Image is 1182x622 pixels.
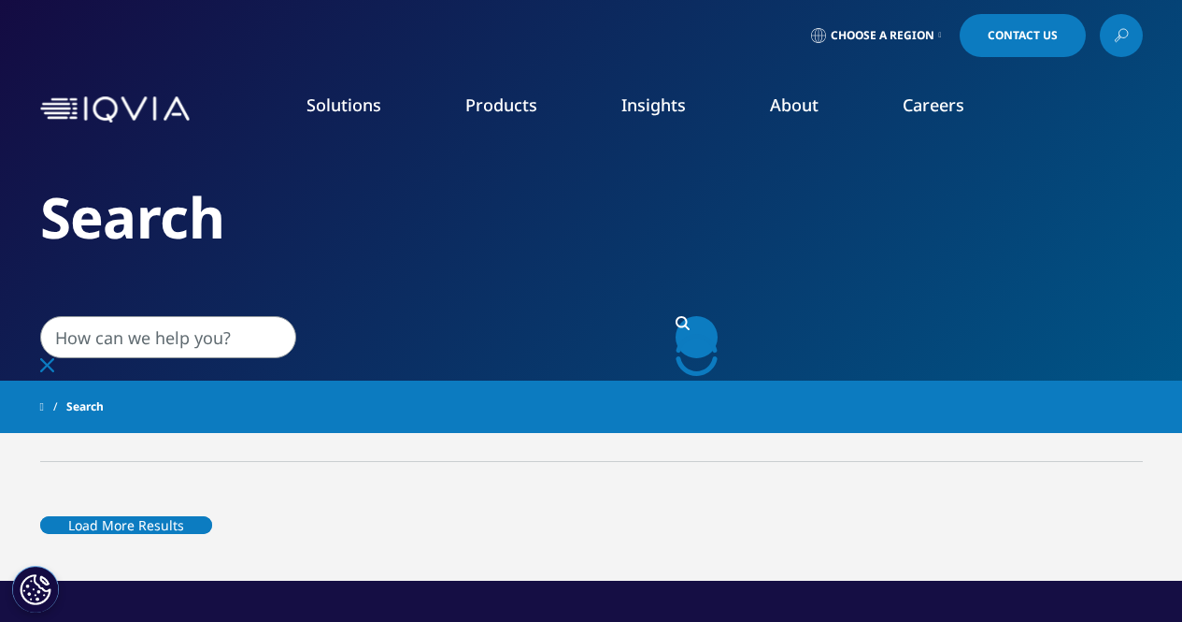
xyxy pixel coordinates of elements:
[676,334,718,376] svg: Loading
[676,316,718,358] a: Search
[40,358,769,376] div: Clear
[306,94,381,116] a: Solutions
[66,390,104,424] span: Search
[197,65,1143,153] nav: Primary
[960,14,1086,57] a: Contact Us
[12,566,59,613] button: Cookies Settings
[676,316,690,330] svg: Search
[621,94,686,116] a: Insights
[40,96,190,123] img: IQVIA Healthcare Information Technology and Pharma Clinical Research Company
[903,94,964,116] a: Careers
[40,182,1143,253] h2: Search
[988,30,1058,41] span: Contact Us
[831,28,934,43] span: Choose a Region
[40,316,296,358] input: Search
[40,502,212,548] a: Load More Results
[770,94,819,116] a: About
[465,94,537,116] a: Products
[40,358,54,372] svg: Clear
